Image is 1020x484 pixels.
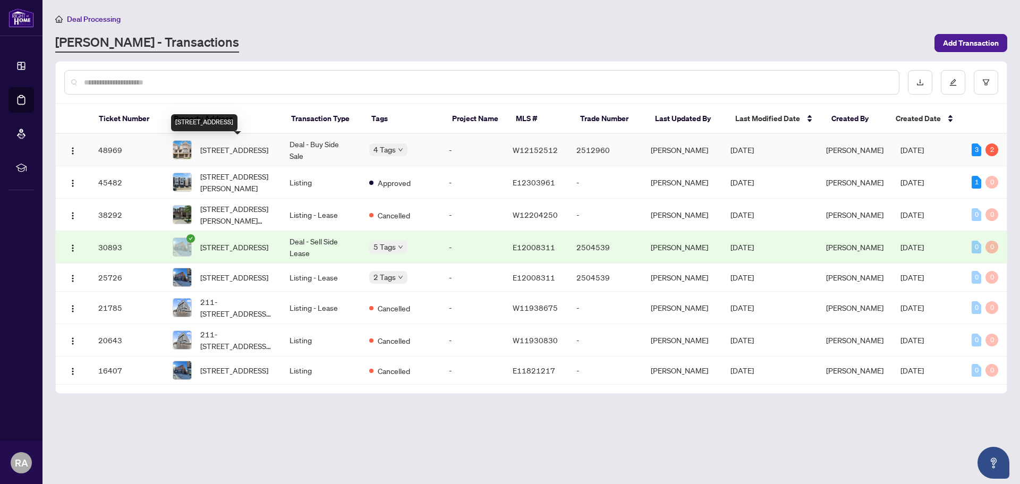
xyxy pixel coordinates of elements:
span: 2 Tags [373,271,396,283]
img: Logo [69,244,77,252]
img: logo [8,8,34,28]
span: [DATE] [730,145,754,155]
span: edit [949,79,957,86]
th: Ticket Number [90,104,165,134]
th: Property Address [165,104,283,134]
img: thumbnail-img [173,268,191,286]
td: [PERSON_NAME] [642,166,722,199]
td: [PERSON_NAME] [642,264,722,292]
th: Last Updated By [647,104,727,134]
span: Cancelled [378,365,410,377]
td: 30893 [90,231,164,264]
span: Last Modified Date [735,113,800,124]
td: 48969 [90,134,164,166]
div: 0 [985,241,998,253]
button: Logo [64,206,81,223]
span: Approved [378,177,411,189]
span: 211-[STREET_ADDRESS][PERSON_NAME] [200,328,273,352]
img: thumbnail-img [173,173,191,191]
th: Created By [823,104,887,134]
img: thumbnail-img [173,238,191,256]
div: 0 [972,334,981,346]
span: [DATE] [900,177,924,187]
img: thumbnail-img [173,299,191,317]
span: Cancelled [378,209,410,221]
td: [PERSON_NAME] [642,134,722,166]
td: 2504539 [568,264,642,292]
span: Cancelled [378,302,410,314]
span: [DATE] [900,303,924,312]
span: [PERSON_NAME] [826,145,883,155]
td: 2512960 [568,134,642,166]
td: 21785 [90,292,164,324]
th: Last Modified Date [727,104,823,134]
td: Deal - Buy Side Sale [281,134,361,166]
img: Logo [69,274,77,283]
th: Project Name [444,104,508,134]
span: [PERSON_NAME] [826,242,883,252]
td: Listing [281,166,361,199]
span: Cancelled [378,335,410,346]
td: - [568,324,642,356]
td: - [440,134,504,166]
span: check-circle [186,234,195,243]
div: 0 [972,364,981,377]
div: 0 [985,176,998,189]
button: Open asap [977,447,1009,479]
span: [DATE] [900,273,924,282]
span: [DATE] [730,303,754,312]
span: 5 Tags [373,241,396,253]
td: [PERSON_NAME] [642,231,722,264]
span: [PERSON_NAME] [826,210,883,219]
a: [PERSON_NAME] - Transactions [55,33,239,53]
span: E11821217 [513,366,555,375]
span: [DATE] [730,366,754,375]
td: 16407 [90,356,164,385]
span: filter [982,79,990,86]
span: [DATE] [730,177,754,187]
button: Logo [64,239,81,256]
span: [DATE] [900,145,924,155]
img: Logo [69,337,77,345]
span: download [916,79,924,86]
span: [DATE] [900,335,924,345]
span: [STREET_ADDRESS][PERSON_NAME] [200,171,273,194]
th: MLS # [507,104,572,134]
td: - [568,199,642,231]
img: Logo [69,367,77,376]
td: - [440,166,504,199]
div: 0 [972,241,981,253]
td: 45482 [90,166,164,199]
span: RA [15,455,28,470]
div: 0 [985,301,998,314]
span: 211-[STREET_ADDRESS][PERSON_NAME] [200,296,273,319]
button: Logo [64,174,81,191]
img: thumbnail-img [173,361,191,379]
td: [PERSON_NAME] [642,199,722,231]
td: [PERSON_NAME] [642,324,722,356]
span: W11930830 [513,335,558,345]
button: Add Transaction [934,34,1007,52]
span: [PERSON_NAME] [826,177,883,187]
button: Logo [64,141,81,158]
th: Trade Number [572,104,647,134]
div: 0 [985,334,998,346]
button: Logo [64,299,81,316]
button: Logo [64,269,81,286]
td: - [440,292,504,324]
span: [STREET_ADDRESS][PERSON_NAME][PERSON_NAME] [200,203,273,226]
span: E12008311 [513,273,555,282]
span: E12303961 [513,177,555,187]
div: 2 [985,143,998,156]
button: filter [974,70,998,95]
th: Transaction Type [283,104,363,134]
span: [STREET_ADDRESS] [200,241,268,253]
img: Logo [69,147,77,155]
span: W12152512 [513,145,558,155]
span: Deal Processing [67,14,121,24]
td: - [440,199,504,231]
span: down [398,275,403,280]
button: download [908,70,932,95]
td: - [568,166,642,199]
td: - [440,264,504,292]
